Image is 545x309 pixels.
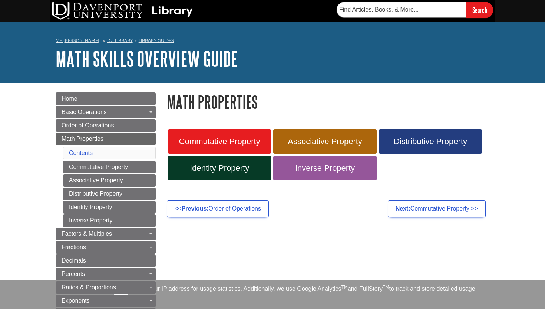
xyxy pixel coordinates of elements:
form: Searches DU Library's articles, books, and more [337,2,493,18]
span: Fractions [62,244,86,250]
span: Basic Operations [62,109,107,115]
span: Associative Property [279,137,371,146]
span: Inverse Property [279,163,371,173]
sup: TM [383,284,389,290]
span: Order of Operations [62,122,114,129]
a: Ratios & Proportions [56,281,156,294]
a: Contents [69,150,93,156]
a: Associative Property [63,174,156,187]
a: Order of Operations [56,119,156,132]
span: Identity Property [174,163,265,173]
a: Inverse Property [63,214,156,227]
span: Factors & Multiples [62,231,112,237]
a: DU Library [107,38,133,43]
a: Library Guides [139,38,174,43]
strong: Next: [396,205,410,212]
a: Percents [56,268,156,280]
a: My [PERSON_NAME] [56,38,99,44]
a: Exponents [56,295,156,307]
input: Find Articles, Books, & More... [337,2,466,17]
a: Distributive Property [379,129,482,154]
span: Math Properties [62,136,103,142]
a: Factors & Multiples [56,228,156,240]
a: Decimals [56,254,156,267]
a: Inverse Property [273,156,376,180]
span: Percents [62,271,85,277]
a: Fractions [56,241,156,254]
span: Exponents [62,297,90,304]
a: Commutative Property [63,161,156,173]
a: Math Properties [56,133,156,145]
a: Distributive Property [63,188,156,200]
a: <<Previous:Order of Operations [167,200,269,217]
span: Ratios & Proportions [62,284,116,290]
a: Associative Property [273,129,376,154]
span: Home [62,95,77,102]
img: DU Library [52,2,193,20]
strong: Previous: [182,205,209,212]
nav: breadcrumb [56,36,489,48]
div: This site uses cookies and records your IP address for usage statistics. Additionally, we use Goo... [56,284,489,305]
h1: Math Properties [167,92,489,111]
span: Distributive Property [384,137,476,146]
a: Next:Commutative Property >> [388,200,486,217]
input: Search [466,2,493,18]
a: Identity Property [63,201,156,214]
span: Decimals [62,257,86,264]
a: Identity Property [168,156,271,180]
a: Commutative Property [168,129,271,154]
a: Math Skills Overview Guide [56,47,238,70]
a: Basic Operations [56,106,156,118]
a: Home [56,92,156,105]
sup: TM [341,284,347,290]
span: Commutative Property [174,137,265,146]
